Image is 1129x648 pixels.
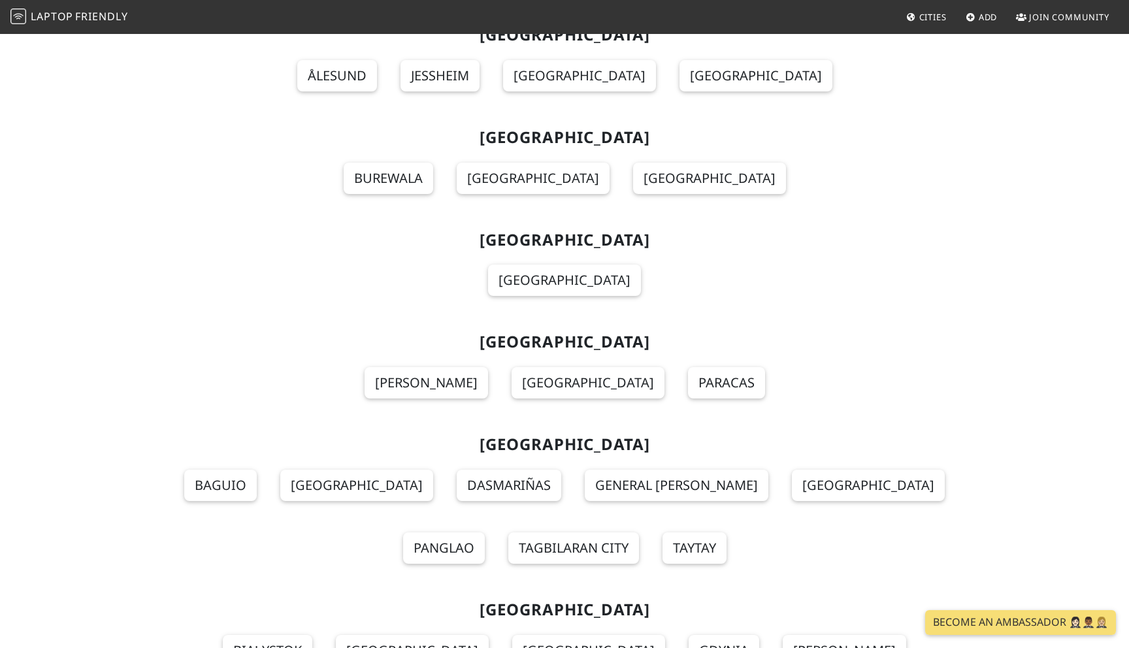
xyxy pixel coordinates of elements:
h2: [GEOGRAPHIC_DATA] [141,332,988,351]
a: Burewala [344,163,433,194]
span: Friendly [75,9,127,24]
a: Add [960,5,1003,29]
a: [GEOGRAPHIC_DATA] [457,163,610,194]
a: [GEOGRAPHIC_DATA] [503,60,656,91]
span: Join Community [1029,11,1109,23]
a: Panglao [403,532,485,564]
a: Join Community [1011,5,1115,29]
span: Laptop [31,9,73,24]
a: Jessheim [401,60,480,91]
a: [GEOGRAPHIC_DATA] [633,163,786,194]
a: Cities [901,5,952,29]
a: Dasmariñas [457,470,561,501]
h2: [GEOGRAPHIC_DATA] [141,600,988,619]
a: [GEOGRAPHIC_DATA] [512,367,664,398]
h2: [GEOGRAPHIC_DATA] [141,231,988,250]
a: LaptopFriendly LaptopFriendly [10,6,128,29]
a: [GEOGRAPHIC_DATA] [488,265,641,296]
a: [GEOGRAPHIC_DATA] [792,470,945,501]
a: Paracas [688,367,765,398]
a: Become an Ambassador 🤵🏻‍♀️🤵🏾‍♂️🤵🏼‍♀️ [925,610,1116,635]
a: Ålesund [297,60,377,91]
a: General [PERSON_NAME] [585,470,768,501]
a: Taytay [663,532,727,564]
a: [GEOGRAPHIC_DATA] [280,470,433,501]
h2: [GEOGRAPHIC_DATA] [141,435,988,454]
span: Add [979,11,998,23]
h2: [GEOGRAPHIC_DATA] [141,128,988,147]
a: Baguio [184,470,257,501]
h2: [GEOGRAPHIC_DATA] [141,25,988,44]
a: Tagbilaran City [508,532,639,564]
a: [GEOGRAPHIC_DATA] [679,60,832,91]
span: Cities [919,11,947,23]
a: [PERSON_NAME] [365,367,488,398]
img: LaptopFriendly [10,8,26,24]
